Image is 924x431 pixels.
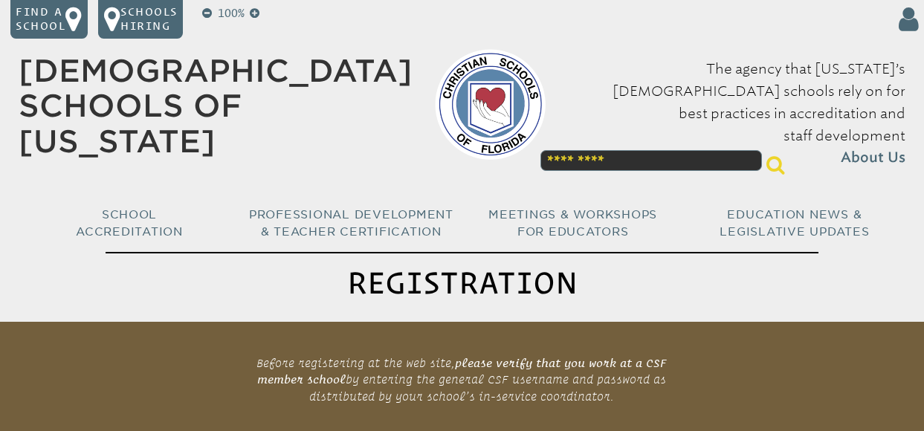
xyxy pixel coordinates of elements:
img: csf-logo-web-colors.png [435,49,546,160]
p: The agency that [US_STATE]’s [DEMOGRAPHIC_DATA] schools rely on for best practices in accreditati... [568,58,905,169]
b: please verify that you work at a CSF member school [257,357,667,386]
p: Schools Hiring [120,5,177,33]
span: Meetings & Workshops for Educators [488,208,657,238]
span: School Accreditation [76,208,183,238]
span: Professional Development & Teacher Certification [249,208,453,238]
span: About Us [841,147,905,169]
h1: Registration [106,252,818,311]
a: [DEMOGRAPHIC_DATA] Schools of [US_STATE] [19,53,413,159]
span: Education News & Legislative Updates [720,208,869,238]
p: Before registering at the web site, by entering the general CSF username and password as distribu... [235,349,690,410]
p: Find a school [16,5,65,33]
p: 100% [215,5,247,22]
